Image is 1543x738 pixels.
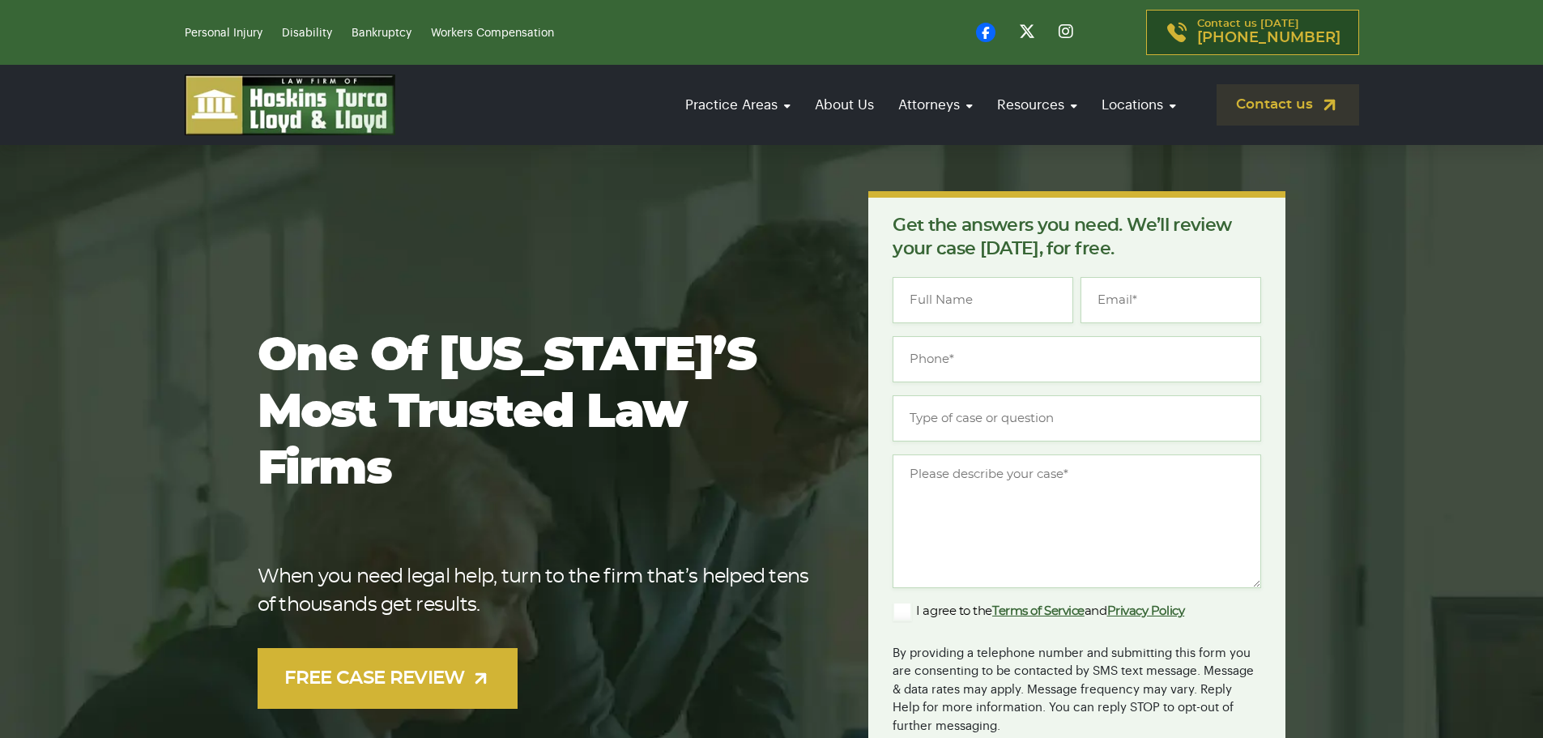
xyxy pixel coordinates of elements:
[471,668,491,689] img: arrow-up-right-light.svg
[258,563,817,620] p: When you need legal help, turn to the firm that’s helped tens of thousands get results.
[893,634,1261,736] div: By providing a telephone number and submitting this form you are consenting to be contacted by SM...
[989,82,1085,128] a: Resources
[431,28,554,39] a: Workers Compensation
[258,328,817,498] h1: One of [US_STATE]’s most trusted law firms
[992,605,1085,617] a: Terms of Service
[185,28,262,39] a: Personal Injury
[1107,605,1185,617] a: Privacy Policy
[893,395,1261,442] input: Type of case or question
[282,28,332,39] a: Disability
[677,82,799,128] a: Practice Areas
[1093,82,1184,128] a: Locations
[893,336,1261,382] input: Phone*
[893,214,1261,261] p: Get the answers you need. We’ll review your case [DATE], for free.
[893,602,1184,621] label: I agree to the and
[352,28,411,39] a: Bankruptcy
[893,277,1073,323] input: Full Name
[1146,10,1359,55] a: Contact us [DATE][PHONE_NUMBER]
[258,648,518,709] a: FREE CASE REVIEW
[1081,277,1261,323] input: Email*
[1197,19,1341,46] p: Contact us [DATE]
[807,82,882,128] a: About Us
[185,75,395,135] img: logo
[890,82,981,128] a: Attorneys
[1217,84,1359,126] a: Contact us
[1197,30,1341,46] span: [PHONE_NUMBER]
